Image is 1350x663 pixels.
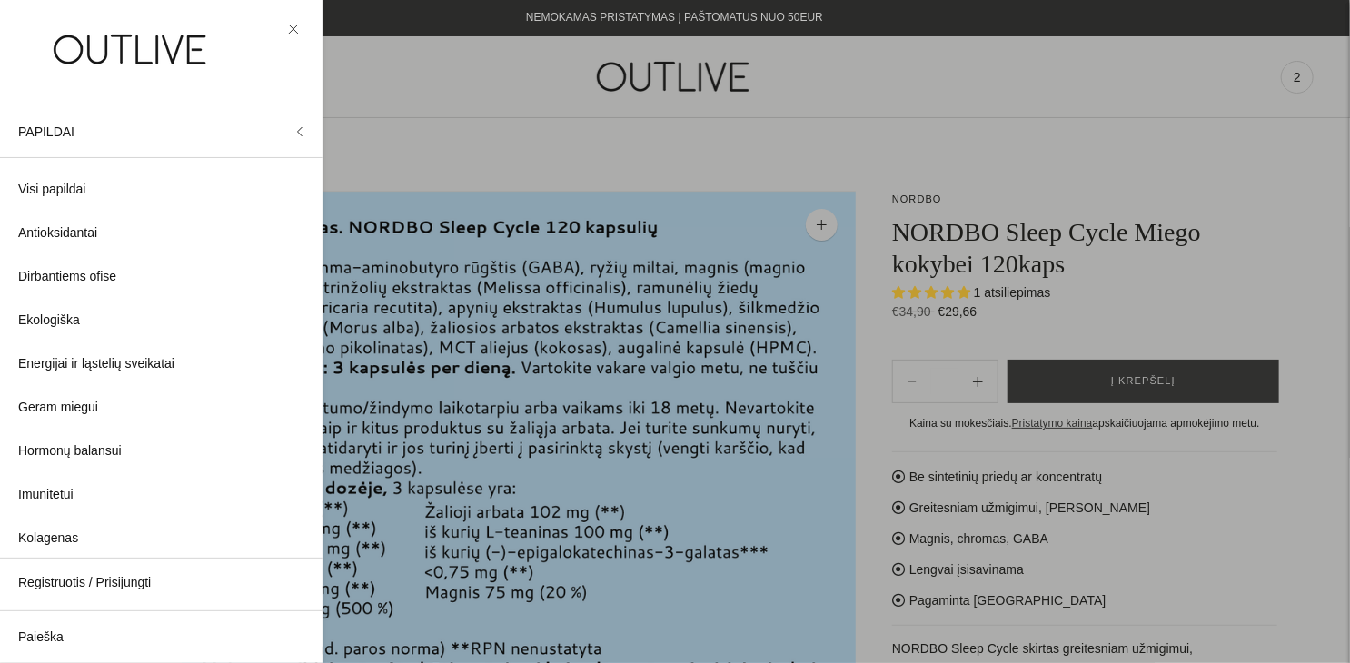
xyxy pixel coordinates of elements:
span: Dirbantiems ofise [18,266,116,288]
span: Geram miegui [18,397,98,419]
span: Energijai ir ląstelių sveikatai [18,353,174,375]
span: Imunitetui [18,484,74,506]
span: PAPILDAI [18,124,74,139]
span: Hormonų balansui [18,440,122,462]
img: OUTLIVE [18,18,245,81]
span: Visi papildai [18,179,85,201]
span: Ekologiška [18,310,80,331]
span: Kolagenas [18,528,78,549]
span: Antioksidantai [18,223,97,244]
